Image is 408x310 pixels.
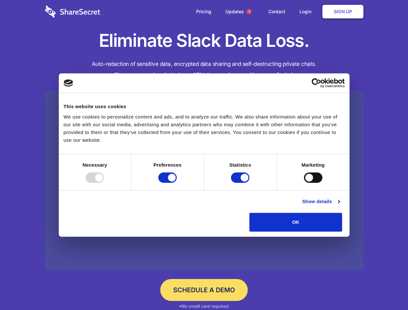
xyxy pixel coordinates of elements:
strong: Preferences [153,162,182,168]
a: Login [293,2,321,22]
em: *No credit card required. [179,304,229,309]
a: Show details [302,198,340,205]
a: Wistia video thumbnail [45,91,363,270]
div: This website uses cookies [64,103,345,110]
span: 1 [246,9,252,14]
a: Usercentrics Cookiebot - opens in a new window [288,78,345,88]
h4: Auto-redaction of sensitive data, encrypted data sharing and self-destructing private chats. Shar... [45,59,363,80]
button: OK [249,213,342,232]
img: logo-wordmark-white-trans-d4663122ce5f474addd5e946df7df03e33cb6a1c49d2221995e7729f52c070b2.svg [45,5,100,18]
a: Sign Up [322,5,363,18]
strong: Statistics [229,162,251,168]
strong: Marketing [301,162,325,168]
strong: Necessary [83,162,107,168]
h1: Eliminate Slack Data Loss. [45,29,363,52]
img: logo [64,79,73,87]
div: We use cookies to personalize content and ads, and to analyze our traffic. We also share informat... [64,113,345,144]
a: Pricing [190,2,218,22]
a: Schedule a Demo [160,279,248,301]
a: Contact [262,2,292,22]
